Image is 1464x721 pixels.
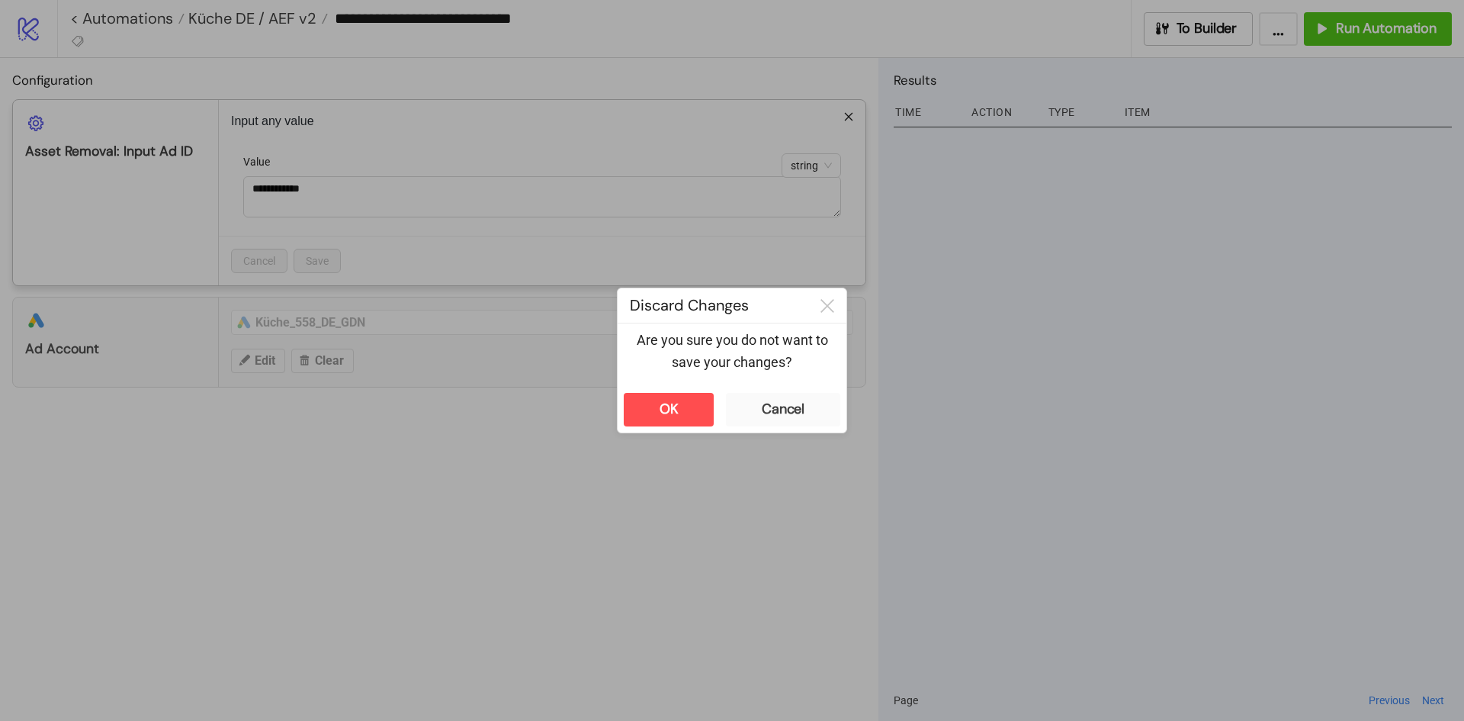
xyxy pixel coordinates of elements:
div: Cancel [762,401,804,418]
button: Cancel [726,393,840,426]
div: OK [660,401,679,418]
p: Are you sure you do not want to save your changes? [630,330,834,373]
button: OK [624,393,714,426]
div: Discard Changes [618,288,808,323]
